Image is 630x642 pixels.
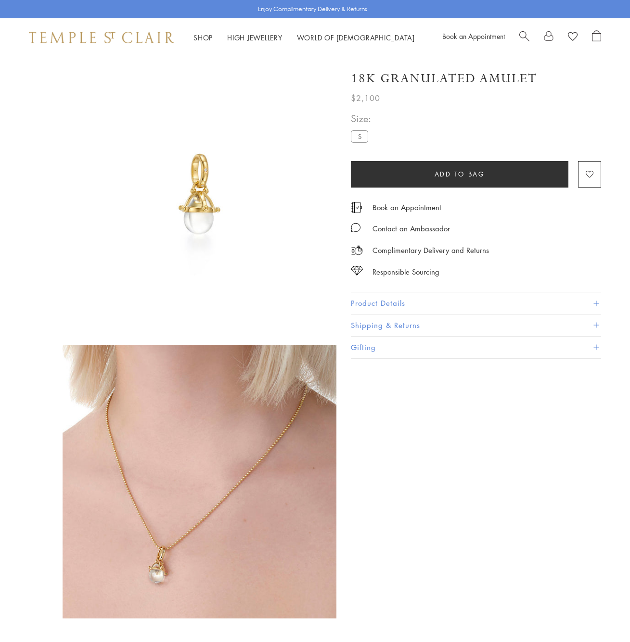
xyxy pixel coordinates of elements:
[373,223,450,235] div: Contact an Ambassador
[435,169,485,179] span: Add to bag
[351,315,601,336] button: Shipping & Returns
[351,70,537,87] h1: 18K Granulated Amulet
[351,161,568,188] button: Add to bag
[351,337,601,358] button: Gifting
[373,244,489,256] p: Complimentary Delivery and Returns
[63,57,336,330] img: 18K Granulated Amulet
[29,32,174,43] img: Temple St. Clair
[351,130,368,142] label: S
[63,345,336,618] img: 18K Granulated Amulet
[297,33,415,42] a: World of [DEMOGRAPHIC_DATA]World of [DEMOGRAPHIC_DATA]
[351,202,362,213] img: icon_appointment.svg
[519,30,529,45] a: Search
[373,266,439,278] div: Responsible Sourcing
[442,31,505,41] a: Book an Appointment
[258,4,367,14] p: Enjoy Complimentary Delivery & Returns
[568,30,578,45] a: View Wishlist
[351,223,360,232] img: MessageIcon-01_2.svg
[227,33,283,42] a: High JewelleryHigh Jewellery
[373,202,441,213] a: Book an Appointment
[351,266,363,276] img: icon_sourcing.svg
[351,111,372,126] span: Size:
[193,33,213,42] a: ShopShop
[351,244,363,256] img: icon_delivery.svg
[592,30,601,45] a: Open Shopping Bag
[351,292,601,314] button: Product Details
[351,92,380,104] span: $2,100
[193,32,415,44] nav: Main navigation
